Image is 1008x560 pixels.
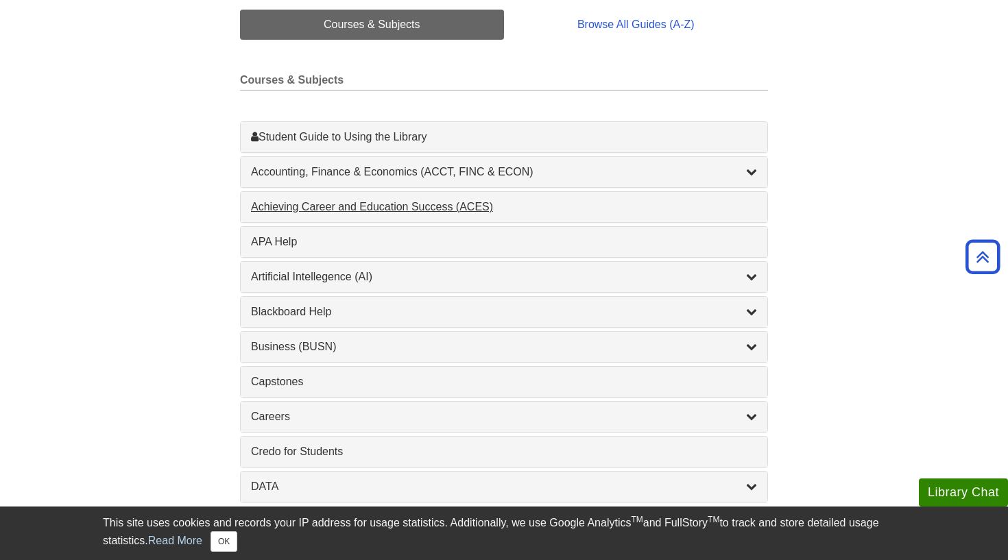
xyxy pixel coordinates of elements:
[631,515,643,524] sup: TM
[103,515,905,552] div: This site uses cookies and records your IP address for usage statistics. Additionally, we use Goo...
[148,535,202,546] a: Read More
[251,234,757,250] a: APA Help
[251,443,757,460] a: Credo for Students
[251,199,757,215] a: Achieving Career and Education Success (ACES)
[240,74,768,90] h2: Courses & Subjects
[708,515,719,524] sup: TM
[251,374,757,390] a: Capstones
[961,247,1005,266] a: Back to Top
[251,409,757,425] a: Careers
[919,478,1008,507] button: Library Chat
[251,164,757,180] a: Accounting, Finance & Economics (ACCT, FINC & ECON)
[504,10,768,40] a: Browse All Guides (A-Z)
[251,339,757,355] a: Business (BUSN)
[240,10,504,40] a: Courses & Subjects
[251,478,757,495] a: DATA
[211,531,237,552] button: Close
[251,269,757,285] a: Artificial Intellegence (AI)
[251,129,757,145] a: Student Guide to Using the Library
[251,304,757,320] a: Blackboard Help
